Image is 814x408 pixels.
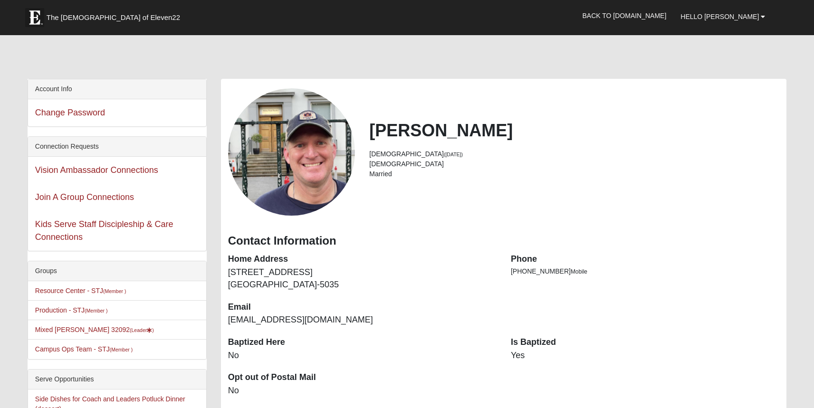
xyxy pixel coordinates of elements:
small: (Member ) [103,288,126,294]
a: The [DEMOGRAPHIC_DATA] of Eleven22 [20,3,211,27]
div: Account Info [28,79,206,99]
small: (Leader ) [130,327,154,333]
dt: Email [228,301,497,313]
a: Campus Ops Team - STJ(Member ) [35,345,133,353]
span: Hello [PERSON_NAME] [680,13,759,20]
span: Mobile [571,268,587,275]
dt: Baptized Here [228,336,497,349]
dd: [EMAIL_ADDRESS][DOMAIN_NAME] [228,314,497,326]
a: View Fullsize Photo [228,88,355,216]
div: Serve Opportunities [28,370,206,389]
a: Kids Serve Staff Discipleship & Care Connections [35,219,173,242]
a: Join A Group Connections [35,192,134,202]
li: [PHONE_NUMBER] [511,266,779,276]
dd: No [228,385,497,397]
h2: [PERSON_NAME] [369,120,779,141]
small: (Member ) [110,347,133,352]
dd: Yes [511,350,779,362]
dd: [STREET_ADDRESS] [GEOGRAPHIC_DATA]-5035 [228,266,497,291]
a: Mixed [PERSON_NAME] 32092(Leader) [35,326,154,333]
dt: Phone [511,253,779,266]
a: Vision Ambassador Connections [35,165,158,175]
a: Hello [PERSON_NAME] [673,5,772,28]
dt: Opt out of Postal Mail [228,371,497,384]
dt: Is Baptized [511,336,779,349]
a: Production - STJ(Member ) [35,306,108,314]
span: The [DEMOGRAPHIC_DATA] of Eleven22 [47,13,180,22]
li: Married [369,169,779,179]
div: Connection Requests [28,137,206,157]
a: Resource Center - STJ(Member ) [35,287,126,294]
a: Change Password [35,108,105,117]
li: [DEMOGRAPHIC_DATA] [369,159,779,169]
dd: No [228,350,497,362]
dt: Home Address [228,253,497,266]
h3: Contact Information [228,234,780,248]
small: (Member ) [85,308,107,313]
small: ([DATE]) [444,152,463,157]
a: Back to [DOMAIN_NAME] [575,4,673,28]
img: Eleven22 logo [25,8,44,27]
div: Groups [28,261,206,281]
li: [DEMOGRAPHIC_DATA] [369,149,779,159]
